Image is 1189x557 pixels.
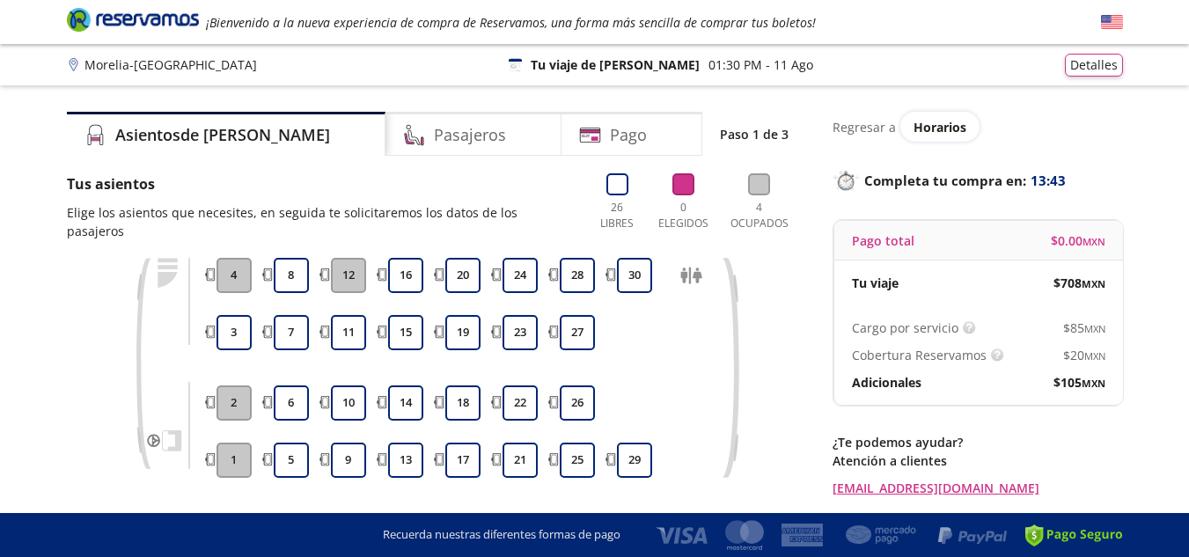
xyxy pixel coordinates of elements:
[1065,54,1123,77] button: Detalles
[560,385,595,421] button: 26
[1084,322,1105,335] small: MXN
[1082,277,1105,290] small: MXN
[383,526,620,544] p: Recuerda nuestras diferentes formas de pago
[1082,377,1105,390] small: MXN
[560,315,595,350] button: 27
[67,203,576,240] p: Elige los asientos que necesites, en seguida te solicitaremos los datos de los pasajeros
[206,14,816,31] em: ¡Bienvenido a la nueva experiencia de compra de Reservamos, una forma más sencilla de comprar tus...
[67,6,199,38] a: Brand Logo
[503,443,538,478] button: 21
[115,123,330,147] h4: Asientos de [PERSON_NAME]
[833,118,896,136] p: Regresar a
[84,55,257,74] p: Morelia - [GEOGRAPHIC_DATA]
[217,258,252,293] button: 4
[274,443,309,478] button: 5
[217,443,252,478] button: 1
[503,315,538,350] button: 23
[388,315,423,350] button: 15
[1083,235,1105,248] small: MXN
[331,315,366,350] button: 11
[1084,349,1105,363] small: MXN
[617,443,652,478] button: 29
[720,125,789,143] p: Paso 1 de 3
[67,6,199,33] i: Brand Logo
[503,258,538,293] button: 24
[274,385,309,421] button: 6
[388,385,423,421] button: 14
[331,385,366,421] button: 10
[1101,11,1123,33] button: English
[503,385,538,421] button: 22
[833,112,1123,142] div: Regresar a ver horarios
[1031,171,1066,191] span: 13:43
[388,258,423,293] button: 16
[833,168,1123,193] p: Completa tu compra en :
[617,258,652,293] button: 30
[434,123,506,147] h4: Pasajeros
[331,443,366,478] button: 9
[833,479,1123,497] a: [EMAIL_ADDRESS][DOMAIN_NAME]
[531,55,700,74] p: Tu viaje de [PERSON_NAME]
[67,173,576,194] p: Tus asientos
[852,231,914,250] p: Pago total
[708,55,813,74] p: 01:30 PM - 11 Ago
[1053,373,1105,392] span: $ 105
[217,385,252,421] button: 2
[852,373,921,392] p: Adicionales
[331,258,366,293] button: 12
[445,258,481,293] button: 20
[388,443,423,478] button: 13
[593,200,642,231] p: 26 Libres
[610,123,647,147] h4: Pago
[274,315,309,350] button: 7
[274,258,309,293] button: 8
[852,319,958,337] p: Cargo por servicio
[833,433,1123,451] p: ¿Te podemos ayudar?
[852,346,987,364] p: Cobertura Reservamos
[1063,346,1105,364] span: $ 20
[445,385,481,421] button: 18
[560,443,595,478] button: 25
[654,200,713,231] p: 0 Elegidos
[1053,274,1105,292] span: $ 708
[560,258,595,293] button: 28
[1063,319,1105,337] span: $ 85
[217,315,252,350] button: 3
[914,119,966,136] span: Horarios
[1051,231,1105,250] span: $ 0.00
[445,443,481,478] button: 17
[445,315,481,350] button: 19
[852,274,899,292] p: Tu viaje
[726,200,793,231] p: 4 Ocupados
[833,451,1123,470] p: Atención a clientes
